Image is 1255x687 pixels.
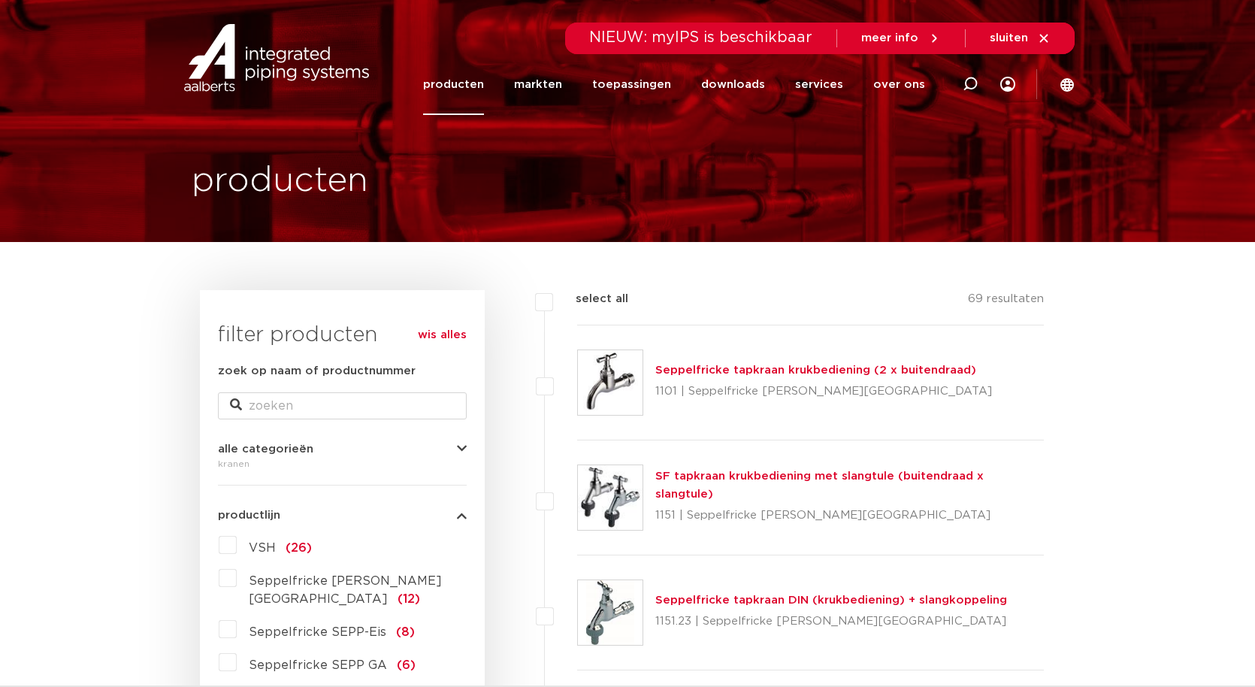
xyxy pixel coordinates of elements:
[655,365,976,376] a: Seppelfricke tapkraan krukbediening (2 x buitendraad)
[968,290,1044,313] p: 69 resultaten
[514,54,562,115] a: markten
[192,157,368,205] h1: producten
[655,471,984,500] a: SF tapkraan krukbediening met slangtule (buitendraad x slangtule)
[795,54,843,115] a: services
[990,32,1028,44] span: sluiten
[655,610,1007,634] p: 1151.23 | Seppelfricke [PERSON_NAME][GEOGRAPHIC_DATA]
[553,290,628,308] label: select all
[218,443,313,455] span: alle categorieën
[249,575,442,605] span: Seppelfricke [PERSON_NAME][GEOGRAPHIC_DATA]
[873,54,925,115] a: over ons
[218,392,467,419] input: zoeken
[655,595,1007,606] a: Seppelfricke tapkraan DIN (krukbediening) + slangkoppeling
[397,659,416,671] span: (6)
[218,320,467,350] h3: filter producten
[218,362,416,380] label: zoek op naam of productnummer
[701,54,765,115] a: downloads
[1000,54,1015,115] div: my IPS
[398,593,420,605] span: (12)
[218,510,280,521] span: productlijn
[655,504,1044,528] p: 1151 | Seppelfricke [PERSON_NAME][GEOGRAPHIC_DATA]
[249,542,276,554] span: VSH
[218,455,467,473] div: kranen
[218,510,467,521] button: productlijn
[592,54,671,115] a: toepassingen
[578,580,643,645] img: Thumbnail for Seppelfricke tapkraan DIN (krukbediening) + slangkoppeling
[249,626,386,638] span: Seppelfricke SEPP-Eis
[418,326,467,344] a: wis alles
[423,54,484,115] a: producten
[589,30,812,45] span: NIEUW: myIPS is beschikbaar
[861,32,941,45] a: meer info
[861,32,918,44] span: meer info
[578,465,643,530] img: Thumbnail for SF tapkraan krukbediening met slangtule (buitendraad x slangtule)
[990,32,1051,45] a: sluiten
[218,443,467,455] button: alle categorieën
[249,659,387,671] span: Seppelfricke SEPP GA
[578,350,643,415] img: Thumbnail for Seppelfricke tapkraan krukbediening (2 x buitendraad)
[655,380,992,404] p: 1101 | Seppelfricke [PERSON_NAME][GEOGRAPHIC_DATA]
[396,626,415,638] span: (8)
[286,542,312,554] span: (26)
[423,54,925,115] nav: Menu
